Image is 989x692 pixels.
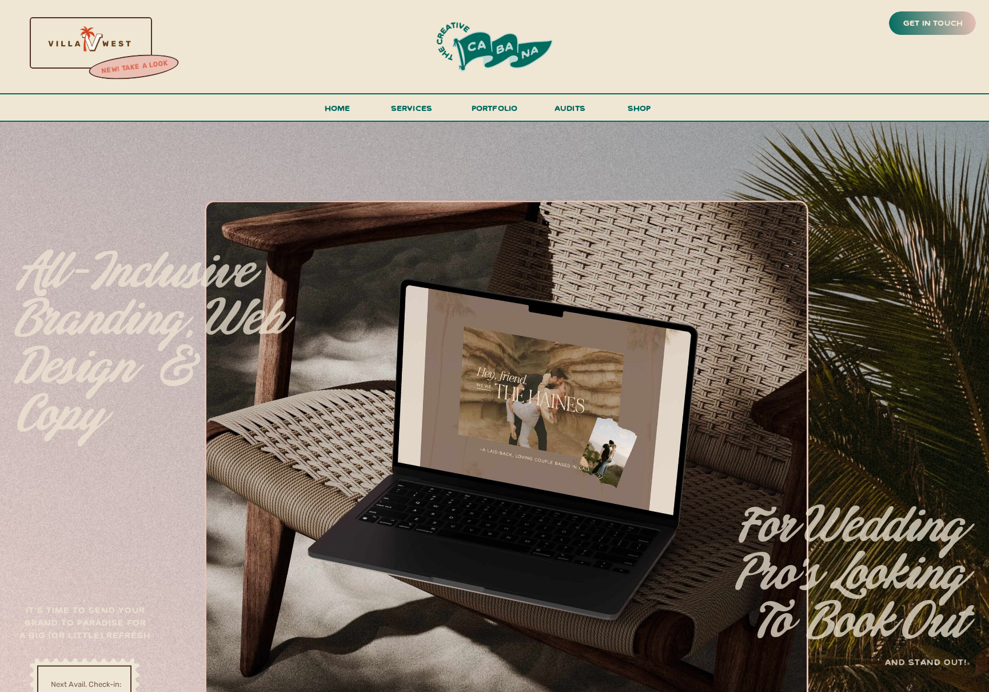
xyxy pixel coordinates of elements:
[17,603,153,647] h3: It's time to send your brand to paradise for a big (or little) refresh
[391,102,433,113] span: services
[87,56,181,79] a: new! take a look
[468,101,521,122] a: portfolio
[553,101,587,121] a: audits
[901,15,965,31] a: get in touch
[38,678,134,689] a: Next Avail. Check-in:
[320,101,355,122] a: Home
[388,101,436,122] a: services
[612,101,667,121] a: shop
[831,655,967,670] h3: and stand out!
[658,503,964,658] p: for Wedding pro's looking to Book Out
[16,249,289,411] p: All-inclusive branding, web design & copy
